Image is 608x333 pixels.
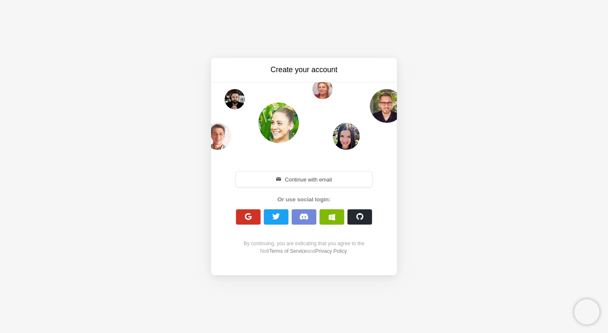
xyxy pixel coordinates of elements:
[269,248,307,254] a: Terms of Service
[231,195,377,204] div: Or use social login:
[231,240,377,255] div: By continuing, you are indicating that you agree to the Nolt and .
[236,172,372,187] button: Continue with email
[574,299,600,325] iframe: Chatra live chat
[233,65,375,75] h3: Create your account
[315,248,347,254] a: Privacy Policy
